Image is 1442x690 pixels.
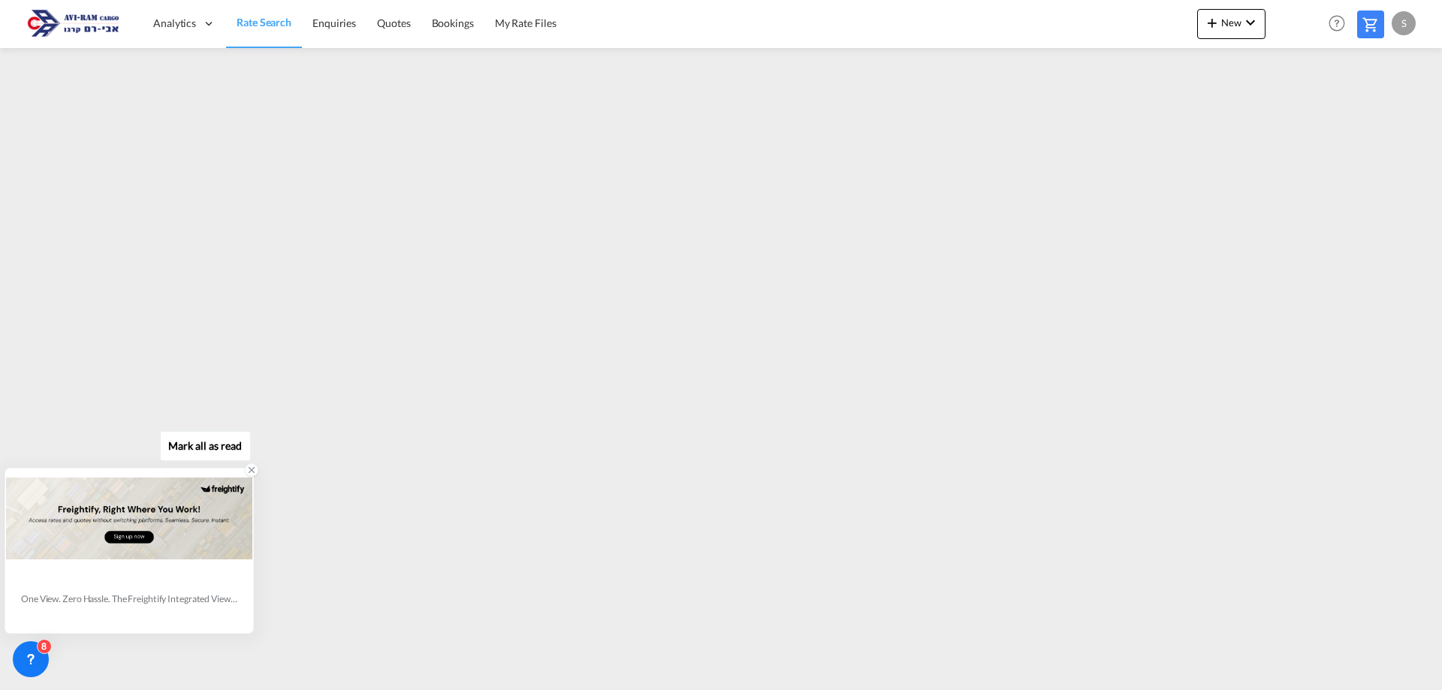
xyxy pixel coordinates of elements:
img: 166978e0a5f911edb4280f3c7a976193.png [23,7,124,41]
div: S [1392,11,1416,35]
span: Help [1324,11,1350,36]
span: New [1203,17,1259,29]
md-icon: icon-chevron-down [1241,14,1259,32]
span: Rate Search [237,16,291,29]
div: Help [1324,11,1357,38]
span: My Rate Files [495,17,557,29]
span: Enquiries [312,17,356,29]
span: Quotes [377,17,410,29]
span: Bookings [432,17,474,29]
span: Analytics [153,16,196,31]
button: icon-plus 400-fgNewicon-chevron-down [1197,9,1266,39]
md-icon: icon-plus 400-fg [1203,14,1221,32]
